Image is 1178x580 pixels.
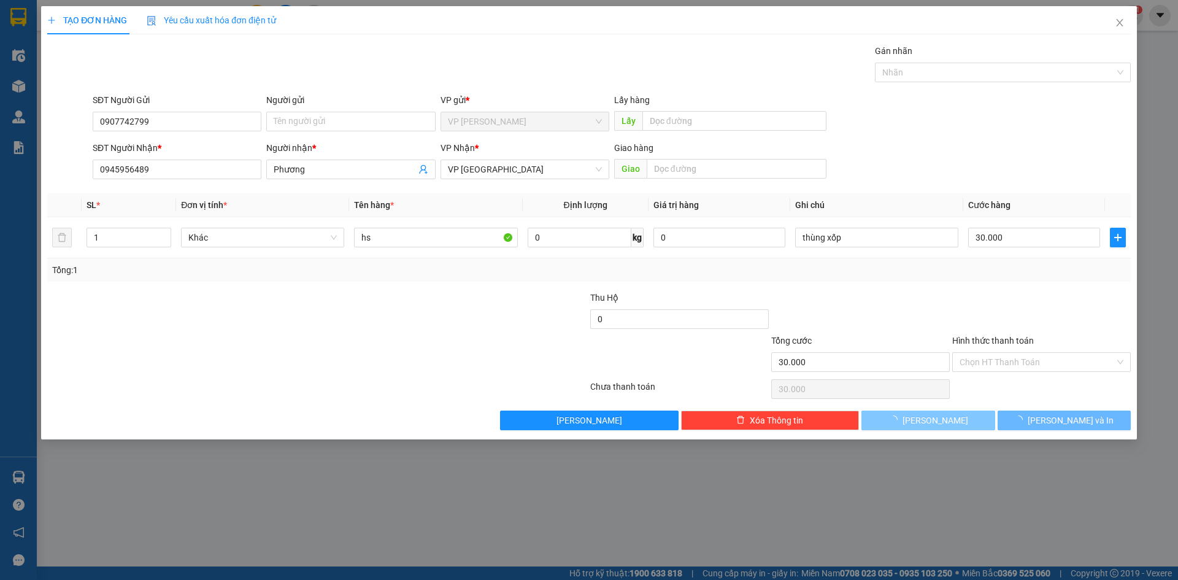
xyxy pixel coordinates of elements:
button: plus [1110,228,1126,247]
button: deleteXóa Thông tin [681,411,860,430]
span: Thu Hộ [590,293,618,303]
div: Chưa thanh toán [589,380,770,401]
input: Ghi Chú [795,228,958,247]
span: VP Đà Lạt [448,160,602,179]
span: VP Nhận [441,143,475,153]
span: Giá trị hàng [653,200,699,210]
span: kg [631,228,644,247]
img: icon [147,16,156,26]
span: TẠO ĐƠN HÀNG [47,15,127,25]
div: SĐT Người Nhận [93,141,261,155]
div: SĐT Người Gửi [93,93,261,107]
span: user-add [418,164,428,174]
span: Lấy hàng [614,95,650,105]
div: Tổng: 1 [52,263,455,277]
span: Tên hàng [354,200,394,210]
span: Giao [614,159,647,179]
span: plus [47,16,56,25]
button: Close [1103,6,1137,41]
span: Đơn vị tính [181,200,227,210]
span: Cước hàng [968,200,1011,210]
label: Hình thức thanh toán [952,336,1034,346]
div: VP gửi [441,93,609,107]
div: Người nhận [266,141,435,155]
span: Xóa Thông tin [750,414,803,427]
span: delete [736,416,745,425]
span: plus [1111,233,1125,242]
input: Dọc đường [647,159,826,179]
th: Ghi chú [790,193,963,217]
input: VD: Bàn, Ghế [354,228,517,247]
input: 0 [653,228,785,247]
span: Lấy [614,111,642,131]
input: Dọc đường [642,111,826,131]
span: Yêu cầu xuất hóa đơn điện tử [147,15,276,25]
span: SL [87,200,96,210]
span: loading [1014,416,1028,424]
span: [PERSON_NAME] và In [1028,414,1114,427]
span: loading [889,416,903,424]
div: Người gửi [266,93,435,107]
span: Giao hàng [614,143,653,153]
button: [PERSON_NAME] [500,411,679,430]
span: close [1115,18,1125,28]
span: [PERSON_NAME] [556,414,622,427]
span: Định lượng [564,200,607,210]
button: [PERSON_NAME] và In [998,411,1131,430]
span: [PERSON_NAME] [903,414,968,427]
label: Gán nhãn [875,46,912,56]
span: Tổng cước [771,336,812,346]
button: delete [52,228,72,247]
span: VP Phan Thiết [448,112,602,131]
span: Khác [188,228,337,247]
button: [PERSON_NAME] [861,411,995,430]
